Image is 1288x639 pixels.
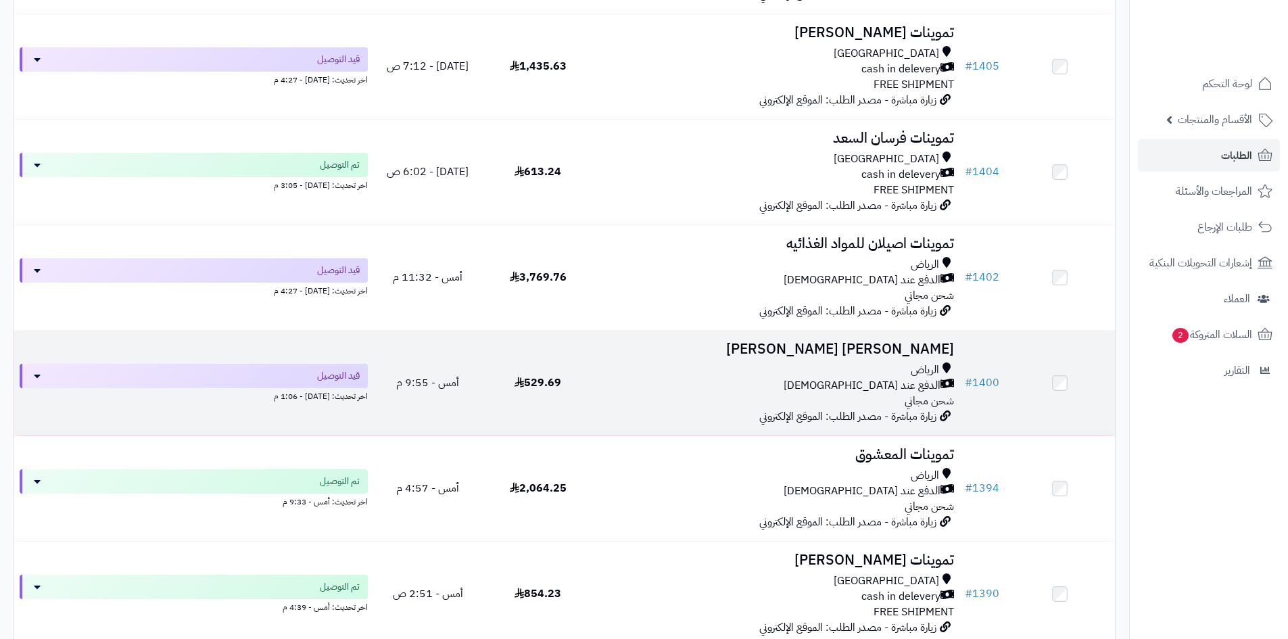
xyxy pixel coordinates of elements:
span: [DATE] - 7:12 ص [387,58,469,74]
a: لوحة التحكم [1138,68,1280,100]
a: #1390 [965,586,999,602]
div: اخر تحديث: أمس - 9:33 م [20,494,368,508]
span: # [965,480,972,496]
span: المراجعات والأسئلة [1176,182,1252,201]
a: #1404 [965,164,999,180]
span: لوحة التحكم [1202,74,1252,93]
span: الدفع عند [DEMOGRAPHIC_DATA] [784,273,940,288]
span: طلبات الإرجاع [1197,218,1252,237]
span: أمس - 11:32 م [393,269,462,285]
span: قيد التوصيل [317,53,360,66]
span: cash in delevery [861,589,940,605]
span: FREE SHIPMENT [874,182,954,198]
span: # [965,58,972,74]
span: [DATE] - 6:02 ص [387,164,469,180]
span: التقارير [1224,361,1250,380]
span: السلات المتروكة [1171,325,1252,344]
span: تم التوصيل [320,580,360,594]
span: cash in delevery [861,62,940,77]
span: 613.24 [515,164,561,180]
span: قيد التوصيل [317,369,360,383]
span: FREE SHIPMENT [874,604,954,620]
span: [GEOGRAPHIC_DATA] [834,573,939,589]
span: العملاء [1224,289,1250,308]
span: الأقسام والمنتجات [1178,110,1252,129]
img: logo-2.png [1196,37,1275,65]
span: # [965,164,972,180]
span: الرياض [911,257,939,273]
span: زيارة مباشرة - مصدر الطلب: الموقع الإلكتروني [759,92,936,108]
div: اخر تحديث: [DATE] - 3:05 م [20,177,368,191]
span: FREE SHIPMENT [874,76,954,93]
span: [GEOGRAPHIC_DATA] [834,46,939,62]
a: #1402 [965,269,999,285]
span: # [965,586,972,602]
span: 529.69 [515,375,561,391]
div: اخر تحديث: [DATE] - 4:27 م [20,283,368,297]
span: قيد التوصيل [317,264,360,277]
a: المراجعات والأسئلة [1138,175,1280,208]
span: الرياض [911,362,939,378]
h3: تموينات [PERSON_NAME] [598,552,954,568]
a: إشعارات التحويلات البنكية [1138,247,1280,279]
a: السلات المتروكة2 [1138,318,1280,351]
span: إشعارات التحويلات البنكية [1149,254,1252,273]
span: الدفع عند [DEMOGRAPHIC_DATA] [784,378,940,394]
span: شحن مجاني [905,393,954,409]
span: 854.23 [515,586,561,602]
span: شحن مجاني [905,287,954,304]
h3: تموينات اصيلان للمواد الغذائيه [598,236,954,252]
h3: تموينات [PERSON_NAME] [598,25,954,41]
a: طلبات الإرجاع [1138,211,1280,243]
a: #1394 [965,480,999,496]
span: شحن مجاني [905,498,954,515]
div: اخر تحديث: أمس - 4:39 م [20,599,368,613]
span: الطلبات [1221,146,1252,165]
span: الدفع عند [DEMOGRAPHIC_DATA] [784,483,940,499]
span: cash in delevery [861,167,940,183]
h3: تموينات المعشوق [598,447,954,463]
span: # [965,375,972,391]
div: اخر تحديث: [DATE] - 1:06 م [20,388,368,402]
span: تم التوصيل [320,158,360,172]
span: 2 [1172,328,1189,343]
h3: [PERSON_NAME] [PERSON_NAME] [598,341,954,357]
h3: تموينات فرسان السعد [598,131,954,146]
span: زيارة مباشرة - مصدر الطلب: الموقع الإلكتروني [759,514,936,530]
span: 2,064.25 [510,480,567,496]
span: تم التوصيل [320,475,360,488]
span: # [965,269,972,285]
span: زيارة مباشرة - مصدر الطلب: الموقع الإلكتروني [759,197,936,214]
span: أمس - 9:55 م [396,375,459,391]
span: زيارة مباشرة - مصدر الطلب: الموقع الإلكتروني [759,303,936,319]
span: الرياض [911,468,939,483]
span: أمس - 4:57 م [396,480,459,496]
div: اخر تحديث: [DATE] - 4:27 م [20,72,368,86]
span: 3,769.76 [510,269,567,285]
span: زيارة مباشرة - مصدر الطلب: الموقع الإلكتروني [759,408,936,425]
a: التقارير [1138,354,1280,387]
span: 1,435.63 [510,58,567,74]
a: الطلبات [1138,139,1280,172]
span: [GEOGRAPHIC_DATA] [834,151,939,167]
a: #1400 [965,375,999,391]
span: زيارة مباشرة - مصدر الطلب: الموقع الإلكتروني [759,619,936,636]
a: #1405 [965,58,999,74]
a: العملاء [1138,283,1280,315]
span: أمس - 2:51 ص [393,586,463,602]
